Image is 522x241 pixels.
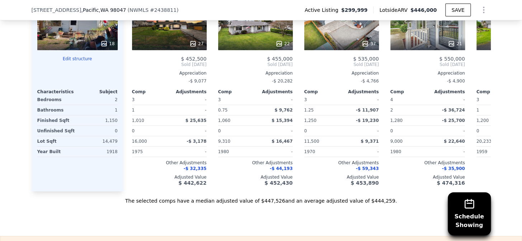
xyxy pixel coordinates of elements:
[379,6,410,14] span: Lotside ARV
[304,128,307,133] span: 0
[304,118,316,123] span: 1,250
[37,95,76,105] div: Bedrooms
[343,147,379,157] div: -
[218,147,254,157] div: 1980
[132,62,207,67] span: Sold [DATE]
[476,128,479,133] span: 0
[264,180,292,186] span: $ 452,430
[362,40,376,47] div: 37
[127,6,178,14] div: ( )
[390,174,465,180] div: Adjusted Value
[79,136,118,146] div: 14,479
[218,70,293,76] div: Appreciation
[272,139,293,144] span: $ 16,467
[171,105,207,115] div: -
[270,166,293,171] span: -$ 44,193
[218,118,230,123] span: 1,060
[81,6,126,14] span: , Pacific
[351,180,378,186] span: $ 453,890
[274,108,292,113] span: $ 9,762
[304,70,379,76] div: Appreciation
[476,139,492,144] span: 20,233
[439,56,465,62] span: $ 550,000
[218,62,293,67] span: Sold [DATE]
[428,89,465,95] div: Adjustments
[390,118,403,123] span: 1,280
[304,97,307,102] span: 3
[218,89,255,95] div: Comp
[218,105,254,115] div: 0.75
[442,108,465,113] span: -$ 36,724
[272,118,293,123] span: $ 15,394
[218,174,293,180] div: Adjusted Value
[257,95,293,105] div: -
[353,56,378,62] span: $ 535,000
[79,95,118,105] div: 2
[476,105,512,115] div: 1
[171,126,207,136] div: -
[132,139,147,144] span: 16,000
[476,97,479,102] span: 3
[171,95,207,105] div: -
[448,192,491,235] button: ScheduleShowing
[185,118,207,123] span: $ 25,635
[361,79,378,84] span: -$ 4,766
[181,56,206,62] span: $ 452,500
[37,89,77,95] div: Characteristics
[343,95,379,105] div: -
[390,128,393,133] span: 0
[304,89,342,95] div: Comp
[429,95,465,105] div: -
[130,7,149,13] span: NWMLS
[171,147,207,157] div: -
[79,115,118,126] div: 1,150
[410,7,437,13] span: $446,000
[390,89,428,95] div: Comp
[476,89,514,95] div: Comp
[79,126,118,136] div: 0
[37,105,76,115] div: Bathrooms
[132,128,135,133] span: 0
[218,160,293,166] div: Other Adjustments
[77,89,118,95] div: Subject
[304,139,319,144] span: 11,500
[304,147,340,157] div: 1970
[257,126,293,136] div: -
[37,136,76,146] div: Lot Sqft
[390,62,465,67] span: Sold [DATE]
[437,180,465,186] span: $ 474,316
[169,89,207,95] div: Adjustments
[444,139,465,144] span: $ 22,640
[304,174,379,180] div: Adjusted Value
[257,147,293,157] div: -
[189,40,203,47] div: 27
[79,105,118,115] div: 1
[132,147,168,157] div: 1975
[356,118,379,123] span: -$ 19,230
[447,79,465,84] span: -$ 4,900
[429,147,465,157] div: -
[390,160,465,166] div: Other Adjustments
[132,160,207,166] div: Other Adjustments
[342,89,379,95] div: Adjustments
[188,79,206,84] span: -$ 9,077
[356,108,379,113] span: -$ 11,907
[445,4,470,16] button: SAVE
[37,115,76,126] div: Finished Sqft
[429,126,465,136] div: -
[390,97,393,102] span: 4
[132,70,207,76] div: Appreciation
[390,147,426,157] div: 1980
[37,56,118,62] button: Edit structure
[276,40,290,47] div: 22
[272,79,293,84] span: -$ 20,282
[476,3,491,17] button: Show Options
[132,118,144,123] span: 1,010
[267,56,292,62] span: $ 455,000
[32,6,81,14] span: [STREET_ADDRESS]
[304,105,340,115] div: 1.25
[32,192,491,204] div: The selected comps have a median adjusted value of $447,526 and an average adjusted value of $444...
[476,147,512,157] div: 1959
[187,139,206,144] span: -$ 3,178
[448,40,462,47] div: 21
